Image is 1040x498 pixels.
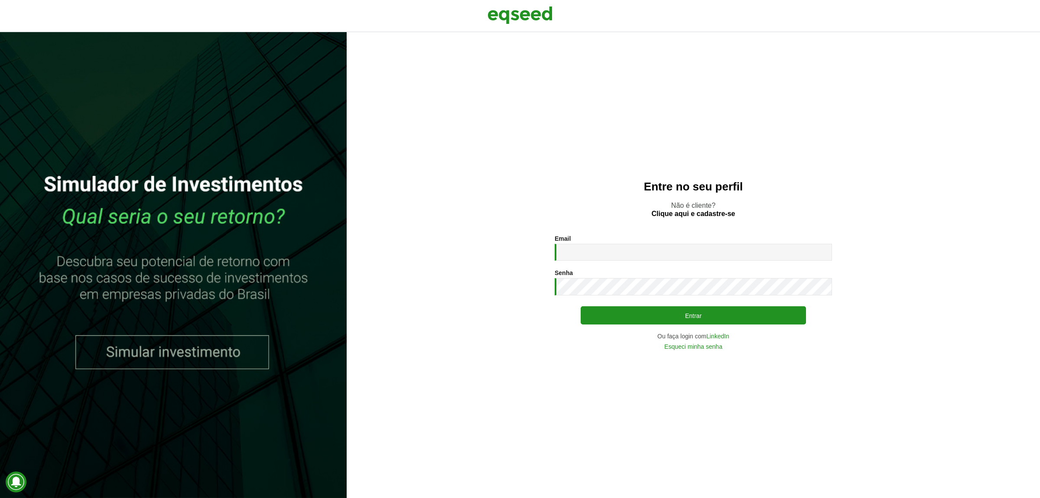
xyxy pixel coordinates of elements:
[706,333,729,339] a: LinkedIn
[581,306,806,324] button: Entrar
[364,180,1023,193] h2: Entre no seu perfil
[555,236,571,242] label: Email
[664,344,722,350] a: Esqueci minha senha
[652,210,735,217] a: Clique aqui e cadastre-se
[364,201,1023,218] p: Não é cliente?
[555,270,573,276] label: Senha
[487,4,552,26] img: EqSeed Logo
[555,333,832,339] div: Ou faça login com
